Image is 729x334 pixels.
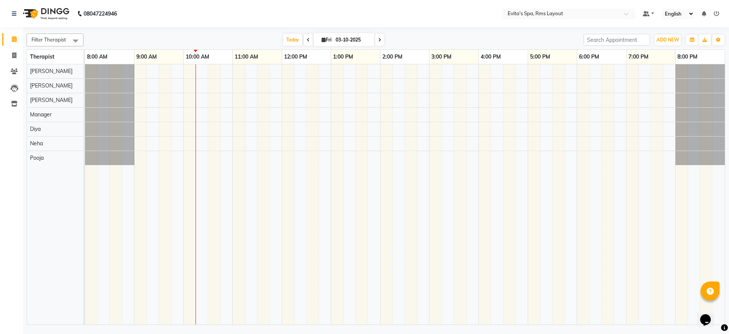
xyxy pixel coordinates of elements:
[584,34,650,46] input: Search Appointment
[134,51,159,62] a: 9:00 AM
[528,51,552,62] a: 5:00 PM
[331,51,355,62] a: 1:00 PM
[184,51,211,62] a: 10:00 AM
[282,51,309,62] a: 12:00 PM
[429,51,453,62] a: 3:00 PM
[30,111,52,118] span: Manager
[479,51,503,62] a: 4:00 PM
[283,34,302,46] span: Today
[233,51,260,62] a: 11:00 AM
[30,140,43,147] span: Neha
[333,34,371,46] input: 2025-10-03
[30,97,73,103] span: [PERSON_NAME]
[626,51,650,62] a: 7:00 PM
[30,126,41,132] span: Diya
[655,35,681,45] button: ADD NEW
[320,37,333,43] span: Fri
[656,37,679,43] span: ADD NEW
[380,51,404,62] a: 2:00 PM
[19,3,71,24] img: logo
[85,51,109,62] a: 8:00 AM
[30,53,54,60] span: Therapist
[84,3,117,24] b: 08047224946
[697,304,721,326] iframe: chat widget
[577,51,601,62] a: 6:00 PM
[30,154,44,161] span: Pooja
[32,37,66,43] span: Filter Therapist
[675,51,699,62] a: 8:00 PM
[30,68,73,75] span: [PERSON_NAME]
[30,82,73,89] span: [PERSON_NAME]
